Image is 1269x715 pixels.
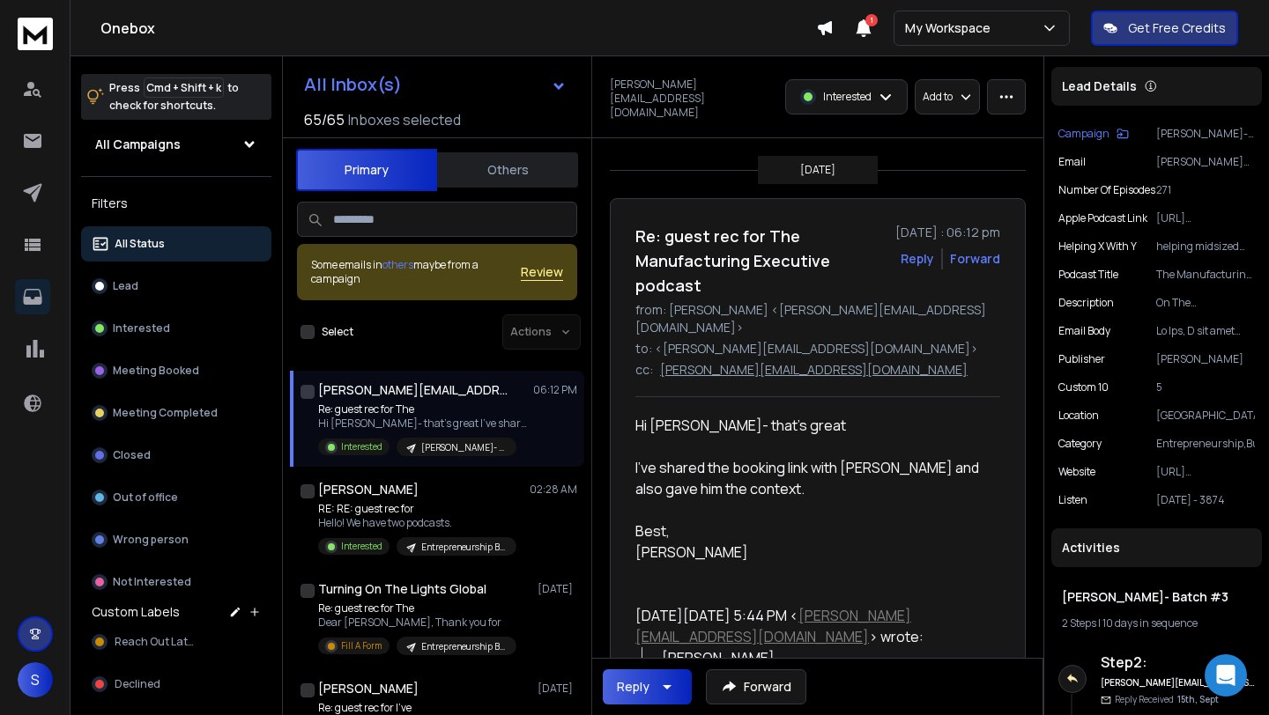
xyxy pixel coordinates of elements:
[1102,615,1198,630] span: 10 days in sequence
[81,311,271,346] button: Interested
[823,90,872,104] p: Interested
[18,662,53,697] button: S
[603,669,692,704] button: Reply
[635,301,1000,336] p: from: [PERSON_NAME] <[PERSON_NAME][EMAIL_ADDRESS][DOMAIN_NAME]>
[348,109,461,130] h3: Inboxes selected
[81,480,271,515] button: Out of office
[113,406,218,420] p: Meeting Completed
[115,677,160,691] span: Declined
[1058,380,1109,394] p: Custom 10
[923,90,953,104] p: Add to
[341,639,382,652] p: Fill A Form
[1051,528,1262,567] div: Activities
[421,441,506,454] p: [PERSON_NAME]- Batch #3
[1156,211,1255,225] p: [URL][DOMAIN_NAME]
[521,263,563,281] button: Review
[318,502,516,516] p: RE: RE: guest rec for
[635,340,1000,357] p: to: <[PERSON_NAME][EMAIL_ADDRESS][DOMAIN_NAME]>
[341,440,382,453] p: Interested
[92,603,180,621] h3: Custom Labels
[1058,240,1137,254] p: Helping X with Y
[1156,240,1255,254] p: helping midsized manufacturers with industrial marketing, lead generation, sales strategy, techno...
[905,19,998,37] p: My Workspace
[1058,352,1105,366] p: Publisher
[1062,588,1251,606] h1: [PERSON_NAME]- Batch #3
[318,615,516,630] p: Dear [PERSON_NAME], Thank you for
[1101,676,1255,689] h6: [PERSON_NAME][EMAIL_ADDRESS][DOMAIN_NAME]
[382,257,413,272] span: others
[1156,268,1255,282] p: The Manufacturing Executive podcast
[617,678,649,696] div: Reply
[1177,693,1219,705] span: 15th, Sept
[81,226,271,262] button: All Status
[1058,437,1102,451] p: Category
[81,353,271,388] button: Meeting Booked
[318,416,530,431] p: Hi [PERSON_NAME]- that's great I've shared
[421,640,506,653] p: Entrepreneurship Batch #21
[115,237,165,251] p: All Status
[1062,615,1096,630] span: 2 Steps
[1156,324,1255,338] p: Lo Ips, D sit amet consect adipisc el sed doeiusmodt inc utlaboreetd magnaal enimadmi veniamquisn...
[296,149,437,191] button: Primary
[81,667,271,702] button: Declined
[81,522,271,557] button: Wrong person
[895,224,1000,241] p: [DATE] : 06:12 pm
[113,533,189,547] p: Wrong person
[341,540,382,553] p: Interested
[610,77,775,120] p: [PERSON_NAME][EMAIL_ADDRESS][DOMAIN_NAME]
[1101,652,1255,673] h6: Step 2 :
[1115,693,1219,706] p: Reply Received
[1156,409,1255,423] p: [GEOGRAPHIC_DATA]
[109,79,239,114] p: Press to check for shortcuts.
[1058,127,1129,141] button: Campaign
[635,224,885,298] h1: Re: guest rec for The Manufacturing Executive podcast
[1156,493,1255,507] p: [DATE] - 3874
[81,269,271,304] button: Lead
[318,580,486,598] h1: Turning On The Lights Global
[322,325,353,339] label: Select
[1058,183,1155,197] p: Number of Episodes
[113,448,151,462] p: Closed
[533,383,577,397] p: 06:12 PM
[1156,352,1255,366] p: [PERSON_NAME]
[1058,127,1109,141] p: Campaign
[635,361,653,379] p: cc:
[81,438,271,473] button: Closed
[530,483,577,497] p: 02:28 AM
[81,191,271,216] h3: Filters
[635,415,986,436] div: Hi [PERSON_NAME]- that's great
[437,151,578,189] button: Others
[318,481,419,498] h1: [PERSON_NAME]
[1156,127,1255,141] p: [PERSON_NAME]- Batch #3
[421,541,506,554] p: Entrepreneurship Batch #14
[81,564,271,600] button: Not Interested
[1156,183,1255,197] p: 271
[1062,77,1137,95] p: Lead Details
[660,361,968,379] p: [PERSON_NAME][EMAIL_ADDRESS][DOMAIN_NAME]
[311,258,521,286] div: Some emails in maybe from a campaign
[706,669,806,704] button: Forward
[1205,654,1247,697] div: Open Intercom Messenger
[318,701,516,715] p: Re: guest rec for I've
[18,18,53,50] img: logo
[800,163,835,177] p: [DATE]
[1058,324,1110,338] p: Email Body
[538,582,577,596] p: [DATE]
[901,250,934,268] button: Reply
[635,605,986,647] div: [DATE][DATE] 5:44 PM < > wrote:
[1156,155,1255,169] p: [PERSON_NAME][EMAIL_ADDRESS][DOMAIN_NAME]
[304,109,345,130] span: 65 / 65
[635,542,986,563] div: [PERSON_NAME]
[318,601,516,615] p: Re: guest rec for The
[113,279,138,293] p: Lead
[1062,616,1251,630] div: |
[1156,437,1255,451] p: Entrepreneurship,Business,Marketing,Management,Technology,Careers
[1058,211,1147,225] p: Apple podcast link
[1058,465,1095,479] p: website
[81,127,271,162] button: All Campaigns
[113,575,191,589] p: Not Interested
[81,624,271,660] button: Reach Out Later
